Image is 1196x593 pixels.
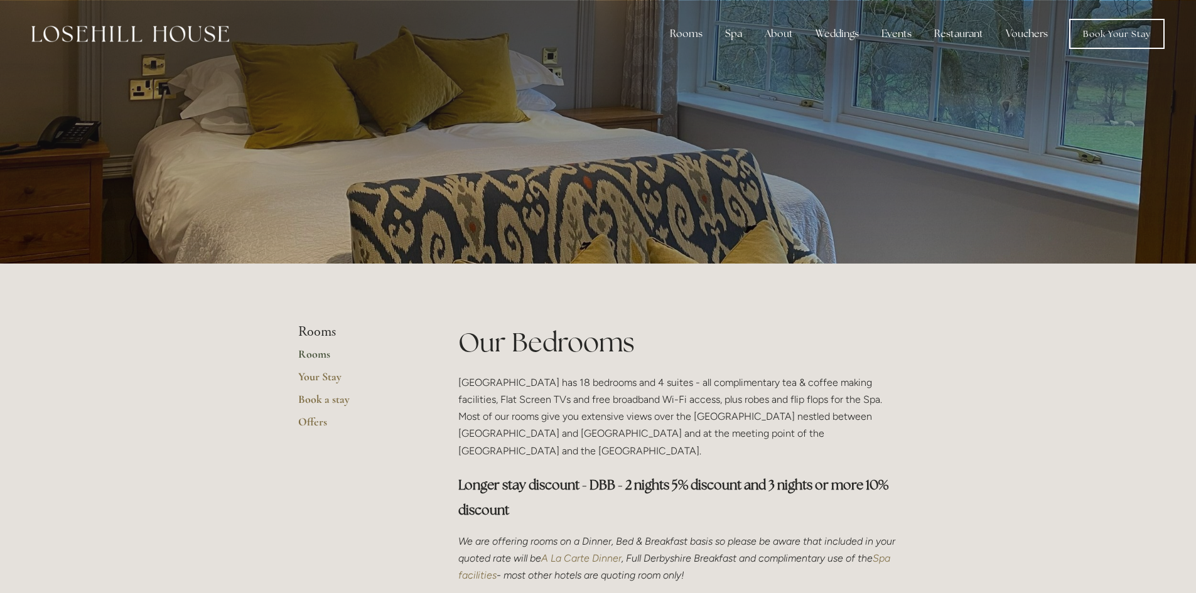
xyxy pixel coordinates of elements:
[805,21,869,46] div: Weddings
[458,476,891,518] strong: Longer stay discount - DBB - 2 nights 5% discount and 3 nights or more 10% discount
[298,370,418,392] a: Your Stay
[924,21,993,46] div: Restaurant
[996,21,1058,46] a: Vouchers
[298,324,418,340] li: Rooms
[298,415,418,437] a: Offers
[298,392,418,415] a: Book a stay
[715,21,752,46] div: Spa
[458,535,898,564] em: We are offering rooms on a Dinner, Bed & Breakfast basis so please be aware that included in your...
[458,374,898,459] p: [GEOGRAPHIC_DATA] has 18 bedrooms and 4 suites - all complimentary tea & coffee making facilities...
[497,569,684,581] em: - most other hotels are quoting room only!
[541,552,622,564] a: A La Carte Dinner
[31,26,229,42] img: Losehill House
[871,21,922,46] div: Events
[298,347,418,370] a: Rooms
[622,552,873,564] em: , Full Derbyshire Breakfast and complimentary use of the
[660,21,713,46] div: Rooms
[1069,19,1165,49] a: Book Your Stay
[755,21,803,46] div: About
[458,324,898,361] h1: Our Bedrooms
